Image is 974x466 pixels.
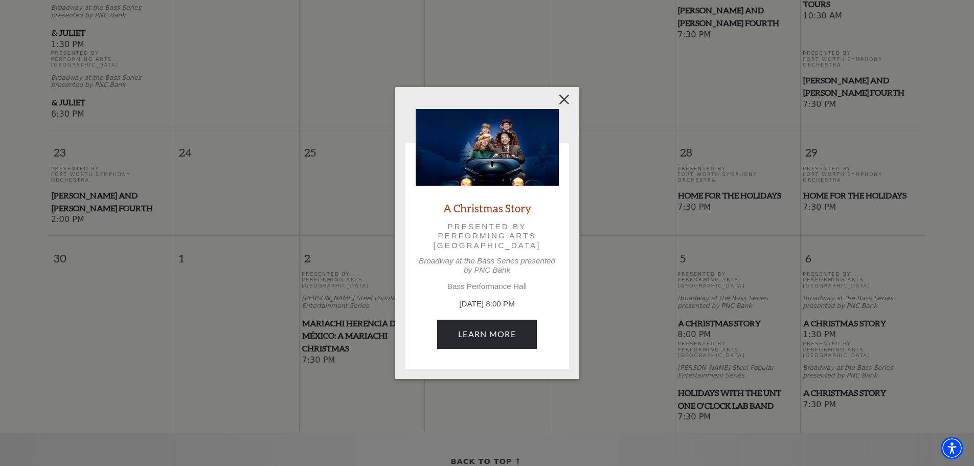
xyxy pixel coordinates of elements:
img: A Christmas Story [416,109,559,186]
p: Broadway at the Bass Series presented by PNC Bank [416,256,559,275]
p: [DATE] 8:00 PM [416,298,559,310]
p: Presented by Performing Arts [GEOGRAPHIC_DATA] [430,222,545,250]
a: A Christmas Story [443,201,531,215]
p: Bass Performance Hall [416,282,559,291]
button: Close [554,90,574,109]
a: December 5, 8:00 PM Learn More [437,320,537,348]
div: Accessibility Menu [941,437,963,459]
